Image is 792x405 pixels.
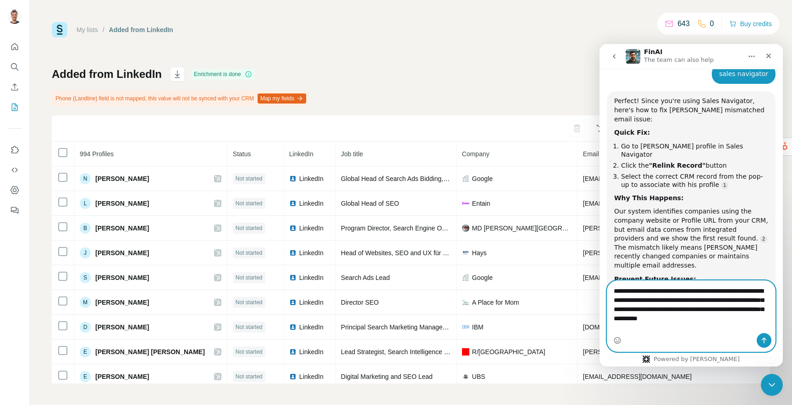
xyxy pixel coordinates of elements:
img: company-logo [462,202,469,204]
img: LinkedIn logo [289,274,297,281]
div: D [80,322,91,333]
span: LinkedIn [299,323,324,332]
div: N [80,173,91,184]
span: LinkedIn [299,248,324,257]
span: UBS [472,372,485,381]
span: LinkedIn [299,347,324,356]
span: Global Head of SEO [341,200,399,207]
span: LinkedIn [299,273,324,282]
span: [PERSON_NAME] [95,174,149,183]
div: Enrichment is done [191,69,255,80]
iframe: Intercom live chat [761,374,783,396]
button: Use Surfe API [7,162,22,178]
span: R/[GEOGRAPHIC_DATA] [472,347,545,356]
div: J [80,247,91,258]
img: LinkedIn logo [289,299,297,306]
div: B [80,223,91,234]
span: [PERSON_NAME] [95,224,149,233]
div: E [80,371,91,382]
span: Program Director, Search Engine Optimization (SEO) [341,224,492,232]
button: Search [7,59,22,75]
button: Dashboard [7,182,22,198]
span: LinkedIn [289,150,313,158]
img: Surfe Logo [52,22,67,38]
span: LinkedIn [299,174,324,183]
img: company-logo [462,249,469,257]
span: LinkedIn [299,224,324,233]
span: Head of Websites, SEO and UX für die GSCN-Region [341,249,494,257]
h1: Added from LinkedIn [52,67,162,82]
a: My lists [77,26,98,33]
span: Google [472,174,493,183]
li: / [103,25,104,34]
div: L [80,198,91,209]
span: [PERSON_NAME] [95,298,149,307]
img: LinkedIn logo [289,373,297,380]
span: A Place for Mom [472,298,519,307]
span: Not started [236,348,263,356]
span: LinkedIn [299,199,324,208]
span: Job title [341,150,363,158]
span: [PERSON_NAME] [95,372,149,381]
span: Not started [236,249,263,257]
span: Global Head of Search Ads Bidding, Growth & Optimization Score [341,175,528,182]
img: Avatar [7,9,22,24]
button: Enrich CSV [7,79,22,95]
span: [PERSON_NAME] [95,199,149,208]
span: Not started [236,175,263,183]
button: Sync all to HubSpot (994) [590,121,676,135]
span: [EMAIL_ADDRESS][DOMAIN_NAME] [583,274,692,281]
iframe: Intercom live chat [599,44,783,367]
img: LinkedIn logo [289,175,297,182]
button: Quick start [7,38,22,55]
img: LinkedIn logo [289,224,297,232]
span: Not started [236,274,263,282]
button: My lists [7,99,22,115]
span: Search Ads Lead [341,274,390,281]
div: Phone (Landline) field is not mapped, this value will not be synced with your CRM [52,91,308,106]
span: Google [472,273,493,282]
span: 994 Profiles [80,150,114,158]
span: [PERSON_NAME] [PERSON_NAME] [95,347,205,356]
img: company-logo [462,224,469,232]
img: company-logo [462,299,469,306]
button: Buy credits [729,17,772,30]
span: LinkedIn [299,372,324,381]
span: [PERSON_NAME] [95,323,149,332]
span: Digital Marketing and SEO Lead [341,373,433,380]
span: Not started [236,372,263,381]
img: company-logo [462,325,469,328]
span: Status [233,150,251,158]
span: [PERSON_NAME] [95,248,149,257]
div: S [80,272,91,283]
button: Use Surfe on LinkedIn [7,142,22,158]
div: E [80,346,91,357]
p: 0 [710,18,714,29]
span: Not started [236,199,263,208]
img: company-logo [462,373,469,380]
img: company-logo [462,348,469,356]
span: [EMAIL_ADDRESS][DOMAIN_NAME] [583,175,692,182]
span: [EMAIL_ADDRESS][DOMAIN_NAME] [583,373,692,380]
span: IBM [472,323,484,332]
